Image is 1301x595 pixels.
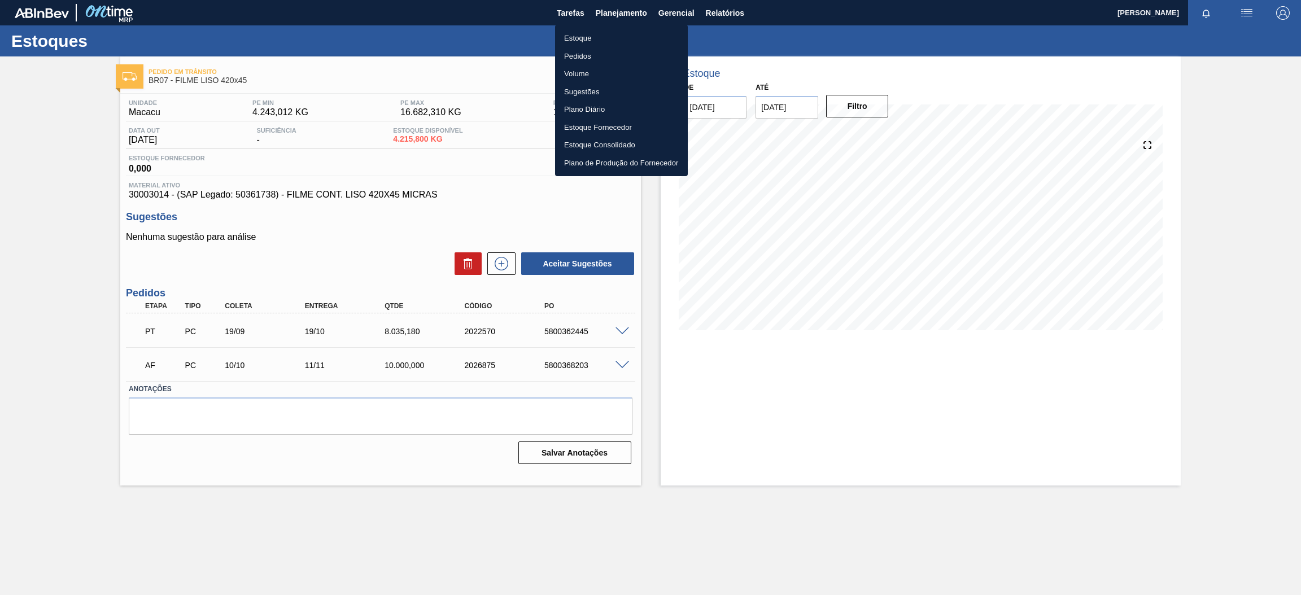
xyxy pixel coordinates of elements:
[555,47,688,65] a: Pedidos
[555,65,688,83] a: Volume
[555,119,688,137] a: Estoque Fornecedor
[555,100,688,119] a: Plano Diário
[555,29,688,47] a: Estoque
[555,154,688,172] a: Plano de Produção do Fornecedor
[555,83,688,101] a: Sugestões
[555,136,688,154] a: Estoque Consolidado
